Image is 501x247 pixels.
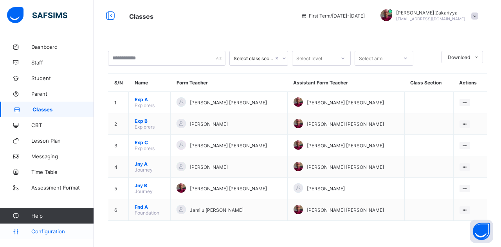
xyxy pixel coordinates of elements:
span: Jamilu [PERSON_NAME] [190,207,243,213]
span: [PERSON_NAME] [PERSON_NAME] [307,121,384,127]
span: [PERSON_NAME] [307,186,345,192]
span: Help [31,213,94,219]
span: Fnd A [135,204,164,210]
span: [PERSON_NAME] [PERSON_NAME] [190,100,267,106]
span: Staff [31,59,94,66]
th: Class Section [404,74,453,92]
td: 2 [108,113,129,135]
span: Parent [31,91,94,97]
span: [PERSON_NAME] [190,164,228,170]
span: Jny B [135,183,164,188]
span: Exp C [135,140,164,145]
span: Exp A [135,97,164,102]
th: Name [129,74,171,92]
span: Explorers [135,102,155,108]
span: Student [31,75,94,81]
span: Explorers [135,124,155,130]
div: Select level [296,51,322,66]
span: Classes [32,106,94,113]
span: [PERSON_NAME] [PERSON_NAME] [307,100,384,106]
span: Journey [135,167,153,173]
span: Configuration [31,228,94,234]
span: Assessment Format [31,184,94,191]
span: [PERSON_NAME] Zakariyya [396,10,465,16]
span: [PERSON_NAME] [PERSON_NAME] [307,207,384,213]
div: Select arm [359,51,382,66]
span: Journey [135,188,153,194]
span: session/term information [301,13,365,19]
span: [PERSON_NAME] [PERSON_NAME] [190,143,267,149]
div: Select class section [234,55,274,61]
span: Exp B [135,118,164,124]
button: Open asap [470,220,493,243]
span: CBT [31,122,94,128]
span: [EMAIL_ADDRESS][DOMAIN_NAME] [396,16,465,21]
span: Lesson Plan [31,138,94,144]
span: Download [448,54,470,60]
span: [PERSON_NAME] [PERSON_NAME] [307,143,384,149]
div: IbrahimZakariyya [373,9,482,22]
span: [PERSON_NAME] [PERSON_NAME] [190,186,267,192]
span: [PERSON_NAME] [190,121,228,127]
img: safsims [7,7,67,23]
span: [PERSON_NAME] [PERSON_NAME] [307,164,384,170]
td: 1 [108,92,129,113]
span: Time Table [31,169,94,175]
span: Messaging [31,153,94,159]
span: Explorers [135,145,155,151]
td: 5 [108,178,129,199]
th: Form Teacher [171,74,288,92]
span: Classes [129,13,153,20]
td: 3 [108,135,129,156]
span: Jny A [135,161,164,167]
th: Assistant Form Teacher [287,74,404,92]
span: Dashboard [31,44,94,50]
th: Actions [453,74,487,92]
td: 6 [108,199,129,221]
span: Foundation [135,210,159,216]
th: S/N [108,74,129,92]
td: 4 [108,156,129,178]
